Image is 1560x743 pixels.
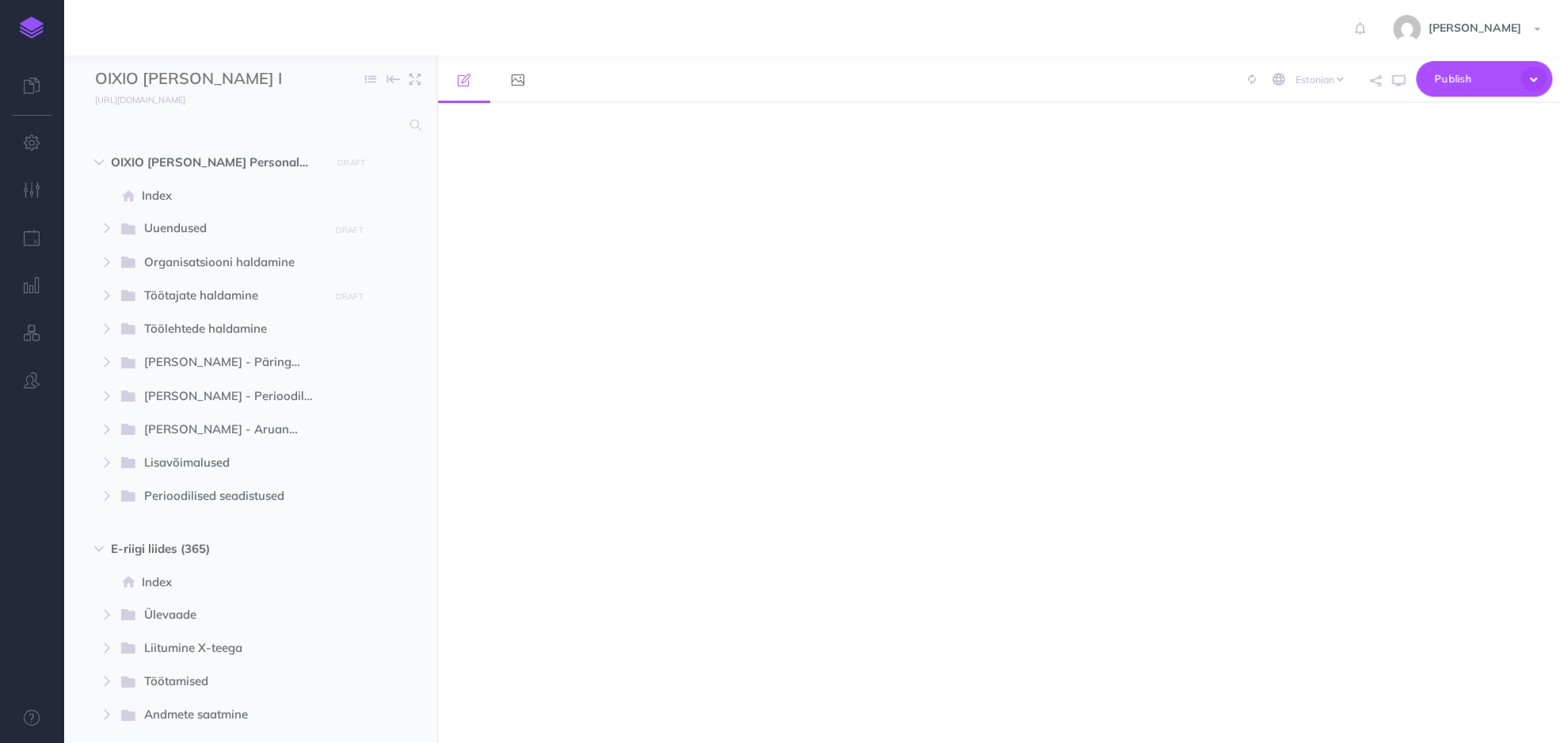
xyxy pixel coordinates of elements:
[142,573,342,592] span: Index
[95,94,185,105] small: [URL][DOMAIN_NAME]
[332,154,371,172] button: DRAFT
[144,672,318,692] span: Töötamised
[142,186,342,205] span: Index
[95,67,281,91] input: Documentation Name
[336,291,363,302] small: DRAFT
[144,219,318,239] span: Uuendused
[144,453,318,474] span: Lisavõimalused
[144,319,318,340] span: Töölehtede haldamine
[111,153,322,172] span: OIXIO [PERSON_NAME] Personal D365FO
[63,91,201,107] a: [URL][DOMAIN_NAME]
[144,605,318,626] span: Ülevaade
[1434,67,1513,91] span: Publish
[144,638,318,659] span: Liitumine X-teega
[329,288,369,306] button: DRAFT
[95,111,401,139] input: Search
[144,352,318,373] span: [PERSON_NAME] - Päringud
[144,286,318,307] span: Töötajate haldamine
[1416,61,1552,97] button: Publish
[144,420,318,440] span: [PERSON_NAME] - Aruanded
[1393,15,1421,43] img: 31ca6b76c58a41dfc3662d81e4fc32f0.jpg
[111,539,322,558] span: E-riigi liides (365)
[336,225,363,235] small: DRAFT
[144,387,326,407] span: [PERSON_NAME] - Perioodiline
[144,253,318,273] span: Organisatsiooni haldamine
[144,486,318,507] span: Perioodilised seadistused
[329,221,369,239] button: DRAFT
[20,17,44,39] img: logo-mark.svg
[1421,21,1529,35] span: [PERSON_NAME]
[144,705,318,726] span: Andmete saatmine
[337,158,365,168] small: DRAFT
